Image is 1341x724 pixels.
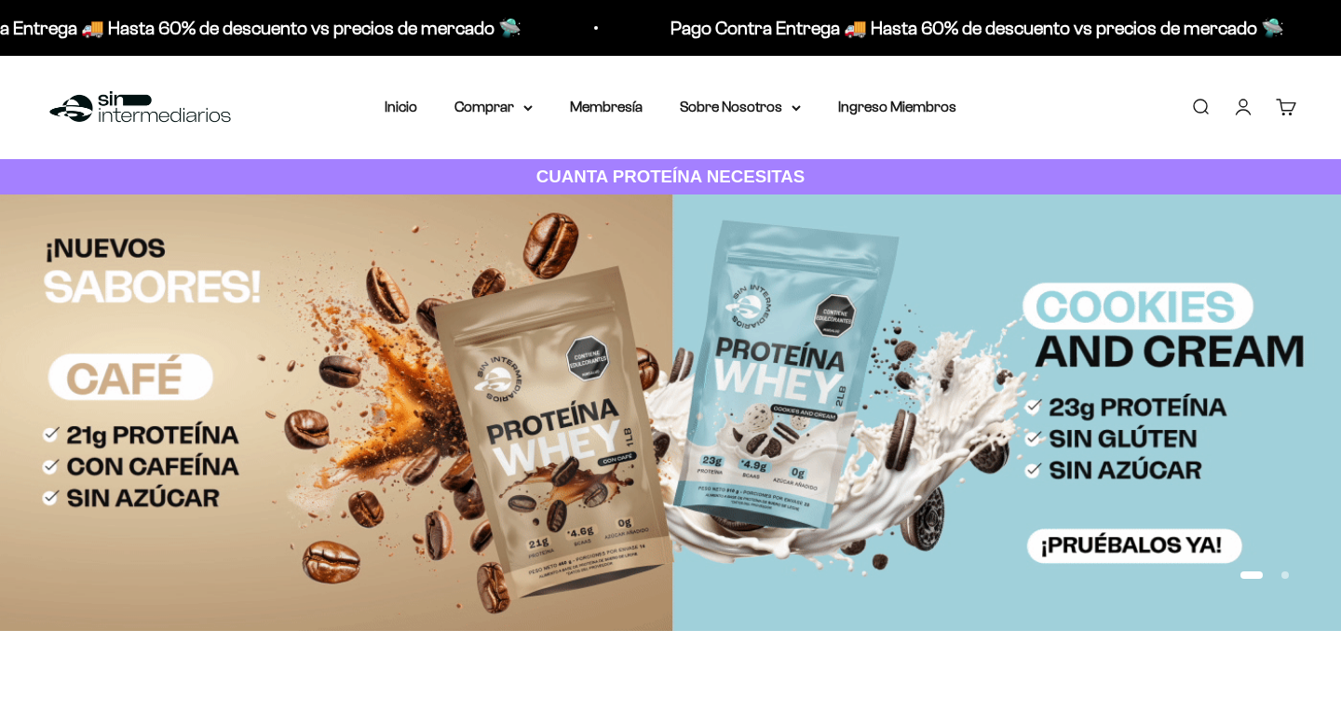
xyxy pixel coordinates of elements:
[454,95,533,119] summary: Comprar
[668,13,1281,43] p: Pago Contra Entrega 🚚 Hasta 60% de descuento vs precios de mercado 🛸
[385,99,417,114] a: Inicio
[570,99,643,114] a: Membresía
[536,167,806,186] strong: CUANTA PROTEÍNA NECESITAS
[680,95,801,119] summary: Sobre Nosotros
[838,99,956,114] a: Ingreso Miembros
